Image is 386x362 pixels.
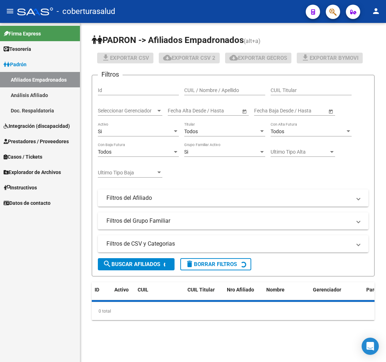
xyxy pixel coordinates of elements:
[254,108,276,114] input: Start date
[180,258,251,270] button: Borrar Filtros
[185,260,194,268] mat-icon: delete
[184,149,188,155] span: Si
[98,189,368,207] mat-expansion-panel-header: Filtros del Afiliado
[111,282,135,306] datatable-header-cell: Activo
[297,53,363,63] button: Exportar Bymovi
[92,302,375,320] div: 0 total
[98,69,123,79] h3: Filtros
[4,153,42,161] span: Casos / Tickets
[95,287,99,293] span: ID
[4,30,41,38] span: Firma Express
[98,108,156,114] span: Seleccionar Gerenciador
[4,168,61,176] span: Explorador de Archivos
[224,282,263,306] datatable-header-cell: Nro Afiliado
[168,108,190,114] input: Start date
[301,53,310,62] mat-icon: file_download
[225,53,291,63] button: Exportar GECROS
[244,38,261,44] span: (alt+a)
[138,287,148,293] span: CUIL
[187,287,215,293] span: CUIL Titular
[103,260,111,268] mat-icon: search
[98,149,111,155] span: Todos
[240,107,248,115] button: Open calendar
[57,4,115,19] span: - coberturasalud
[97,53,153,63] button: Exportar CSV
[4,45,31,53] span: Tesorería
[185,282,224,306] datatable-header-cell: CUIL Titular
[310,282,353,306] datatable-header-cell: Gerenciador
[271,129,284,134] span: Todos
[98,258,175,270] button: Buscar Afiliados
[362,338,379,355] div: Open Intercom Messenger
[4,122,70,130] span: Integración (discapacidad)
[185,261,237,267] span: Borrar Filtros
[101,53,110,62] mat-icon: file_download
[92,35,244,45] span: PADRON -> Afiliados Empadronados
[4,199,51,207] span: Datos de contacto
[106,217,351,225] mat-panel-title: Filtros del Grupo Familiar
[271,149,329,155] span: Ultimo Tipo Alta
[103,261,160,267] span: Buscar Afiliados
[4,184,37,192] span: Instructivos
[98,235,368,252] mat-expansion-panel-header: Filtros de CSV y Categorias
[263,282,310,306] datatable-header-cell: Nombre
[114,287,129,293] span: Activo
[6,7,14,15] mat-icon: menu
[327,107,334,115] button: Open calendar
[372,7,380,15] mat-icon: person
[92,282,111,306] datatable-header-cell: ID
[266,287,285,293] span: Nombre
[106,194,351,202] mat-panel-title: Filtros del Afiliado
[98,129,102,134] span: Si
[101,55,149,61] span: Exportar CSV
[4,137,69,145] span: Prestadores / Proveedores
[229,55,287,61] span: Exportar GECROS
[184,129,198,134] span: Todos
[98,212,368,230] mat-expansion-panel-header: Filtros del Grupo Familiar
[159,53,220,63] button: Exportar CSV 2
[135,282,174,306] datatable-header-cell: CUIL
[313,287,341,293] span: Gerenciador
[229,53,238,62] mat-icon: cloud_download
[163,53,172,62] mat-icon: cloud_download
[163,55,215,61] span: Exportar CSV 2
[106,240,351,248] mat-panel-title: Filtros de CSV y Categorias
[282,108,318,114] input: End date
[301,55,358,61] span: Exportar Bymovi
[4,61,27,68] span: Padrón
[98,170,156,176] span: Ultimo Tipo Baja
[196,108,231,114] input: End date
[227,287,254,293] span: Nro Afiliado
